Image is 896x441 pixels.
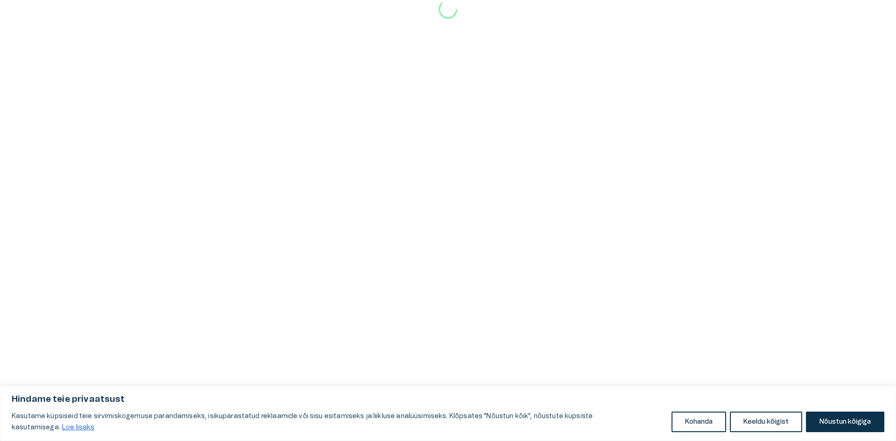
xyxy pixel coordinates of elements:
button: Keeldu kõigist [730,412,802,432]
p: Kasutame küpsiseid teie sirvimiskogemuse parandamiseks, isikupärastatud reklaamide või sisu esita... [12,411,665,433]
button: Kohanda [672,412,726,432]
p: Hindame teie privaatsust [12,394,884,405]
button: Nõustun kõigiga [806,412,884,432]
a: Loe lisaks [62,424,95,431]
